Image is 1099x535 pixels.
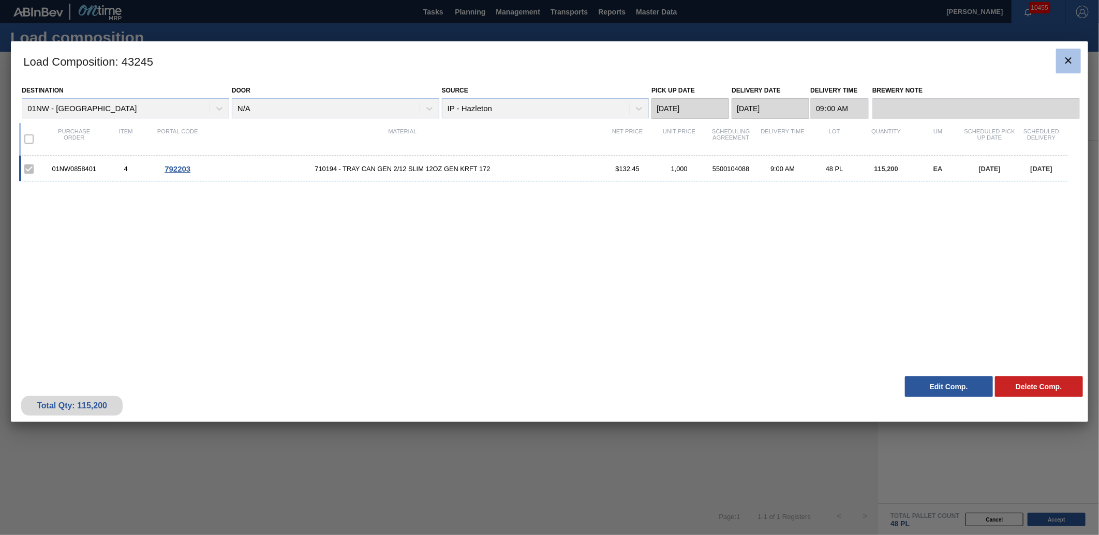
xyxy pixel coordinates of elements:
div: Item [100,128,152,150]
button: Delete Comp. [995,376,1083,397]
div: Quantity [860,128,912,150]
label: Delivery Time [810,83,869,98]
div: 01NW0858401 [48,165,100,173]
div: Lot [809,128,860,150]
label: Destination [22,87,63,94]
div: Go to Order [152,164,203,173]
div: Total Qty: 115,200 [29,401,115,410]
label: Door [232,87,250,94]
div: 9:00 AM [757,165,809,173]
div: UM [912,128,964,150]
label: Delivery Date [732,87,780,94]
button: Edit Comp. [905,376,993,397]
div: Portal code [152,128,203,150]
div: Delivery Time [757,128,809,150]
span: EA [933,165,943,173]
span: 115,200 [874,165,898,173]
div: 1,000 [654,165,705,173]
span: 792203 [165,164,190,173]
div: Scheduling Agreement [705,128,757,150]
div: 4 [100,165,152,173]
div: Unit Price [654,128,705,150]
span: [DATE] [979,165,1001,173]
div: Scheduled Pick up Date [964,128,1016,150]
input: mm/dd/yyyy [651,98,729,119]
div: $132.45 [602,165,654,173]
div: Material [203,128,602,150]
input: mm/dd/yyyy [732,98,809,119]
label: Pick up Date [651,87,695,94]
div: 48 PL [809,165,860,173]
h3: Load Composition : 43245 [11,41,1088,81]
div: Purchase order [48,128,100,150]
span: 710194 - TRAY CAN GEN 2/12 SLIM 12OZ GEN KRFT 172 [203,165,602,173]
label: Brewery Note [872,83,1080,98]
span: [DATE] [1031,165,1052,173]
div: Net Price [602,128,654,150]
label: Source [442,87,468,94]
div: Scheduled Delivery [1016,128,1067,150]
div: 5500104088 [705,165,757,173]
